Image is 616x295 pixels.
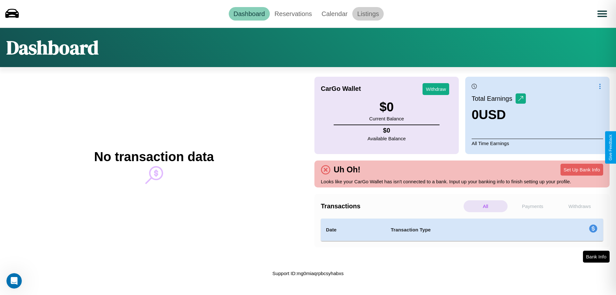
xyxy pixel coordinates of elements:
p: Looks like your CarGo Wallet has isn't connected to a bank. Input up your banking info to finish ... [321,177,603,186]
a: Reservations [270,7,317,21]
div: Give Feedback [608,134,613,161]
h4: Transaction Type [391,226,536,234]
a: Listings [352,7,384,21]
h4: Transactions [321,203,462,210]
h3: 0 USD [472,108,526,122]
button: Set Up Bank Info [560,164,603,176]
p: Total Earnings [472,93,516,104]
p: Current Balance [369,114,404,123]
p: Payments [511,200,555,212]
h1: Dashboard [6,34,98,61]
h4: CarGo Wallet [321,85,361,92]
h4: Date [326,226,381,234]
h2: No transaction data [94,150,214,164]
a: Calendar [317,7,352,21]
button: Withdraw [423,83,449,95]
p: All [464,200,508,212]
h4: $ 0 [368,127,406,134]
h3: $ 0 [369,100,404,114]
p: All Time Earnings [472,139,603,148]
button: Bank Info [583,251,610,263]
button: Open menu [593,5,611,23]
iframe: Intercom live chat [6,273,22,289]
a: Dashboard [229,7,270,21]
table: simple table [321,219,603,241]
p: Available Balance [368,134,406,143]
p: Support ID: mg0miaqrpbcsyhabxs [272,269,344,278]
p: Withdraws [558,200,602,212]
h4: Uh Oh! [330,165,364,174]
